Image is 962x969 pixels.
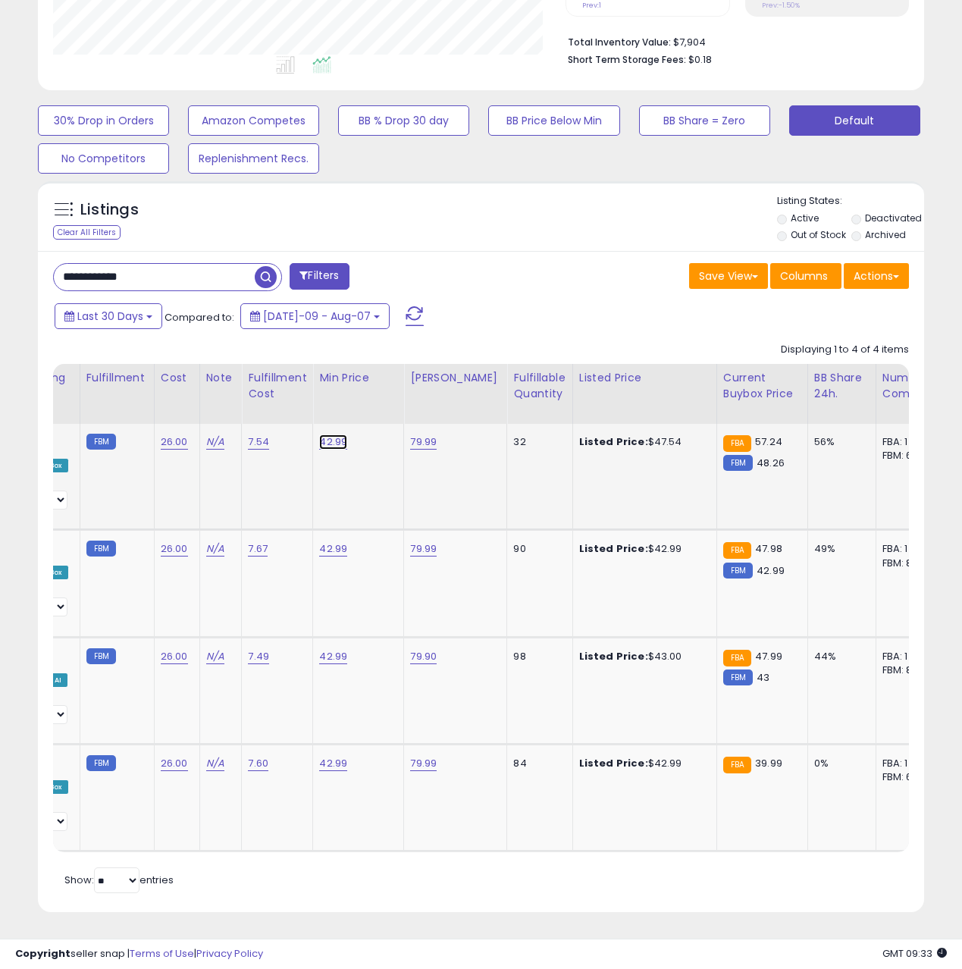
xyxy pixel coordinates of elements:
[757,563,785,578] span: 42.99
[757,670,769,685] span: 43
[86,541,116,557] small: FBM
[206,649,224,664] a: N/A
[64,873,174,887] span: Show: entries
[814,435,864,449] div: 56%
[689,263,768,289] button: Save View
[882,757,932,770] div: FBA: 1
[53,225,121,240] div: Clear All Filters
[248,649,269,664] a: 7.49
[882,557,932,570] div: FBM: 8
[338,105,469,136] button: BB % Drop 30 day
[579,435,705,449] div: $47.54
[165,310,234,325] span: Compared to:
[14,370,74,386] div: Repricing
[86,370,148,386] div: Fulfillment
[814,542,864,556] div: 49%
[755,756,782,770] span: 39.99
[290,263,349,290] button: Filters
[882,435,932,449] div: FBA: 1
[248,434,269,450] a: 7.54
[38,143,169,174] button: No Competitors
[882,946,947,961] span: 2025-09-8 09:33 GMT
[206,756,224,771] a: N/A
[161,649,188,664] a: 26.00
[86,648,116,664] small: FBM
[755,649,782,663] span: 47.99
[38,105,169,136] button: 30% Drop in Orders
[579,649,648,663] b: Listed Price:
[410,756,437,771] a: 79.99
[319,756,347,771] a: 42.99
[513,370,566,402] div: Fulfillable Quantity
[319,649,347,664] a: 42.99
[723,370,801,402] div: Current Buybox Price
[161,370,193,386] div: Cost
[161,434,188,450] a: 26.00
[762,1,800,10] small: Prev: -1.50%
[86,434,116,450] small: FBM
[723,542,751,559] small: FBA
[814,650,864,663] div: 44%
[513,542,560,556] div: 90
[488,105,619,136] button: BB Price Below Min
[723,650,751,666] small: FBA
[882,542,932,556] div: FBA: 1
[723,563,753,579] small: FBM
[723,435,751,452] small: FBA
[55,303,162,329] button: Last 30 Days
[755,434,782,449] span: 57.24
[410,541,437,557] a: 79.99
[781,343,909,357] div: Displaying 1 to 4 of 4 items
[130,946,194,961] a: Terms of Use
[568,53,686,66] b: Short Term Storage Fees:
[639,105,770,136] button: BB Share = Zero
[319,370,397,386] div: Min Price
[579,542,705,556] div: $42.99
[240,303,390,329] button: [DATE]-09 - Aug-07
[770,263,841,289] button: Columns
[568,36,671,49] b: Total Inventory Value:
[579,757,705,770] div: $42.99
[579,541,648,556] b: Listed Price:
[319,434,347,450] a: 42.99
[723,757,751,773] small: FBA
[188,105,319,136] button: Amazon Competes
[780,268,828,284] span: Columns
[248,756,268,771] a: 7.60
[206,541,224,557] a: N/A
[814,370,870,402] div: BB Share 24h.
[263,309,371,324] span: [DATE]-09 - Aug-07
[80,199,139,221] h5: Listings
[882,370,938,402] div: Num of Comp.
[410,434,437,450] a: 79.99
[15,947,263,961] div: seller snap | |
[755,541,782,556] span: 47.98
[789,105,920,136] button: Default
[865,228,906,241] label: Archived
[568,32,898,50] li: $7,904
[723,670,753,685] small: FBM
[579,756,648,770] b: Listed Price:
[882,770,932,784] div: FBM: 6
[582,1,601,10] small: Prev: 1
[757,456,785,470] span: 48.26
[688,52,712,67] span: $0.18
[882,650,932,663] div: FBA: 1
[86,755,116,771] small: FBM
[579,434,648,449] b: Listed Price:
[865,212,922,224] label: Deactivated
[844,263,909,289] button: Actions
[206,370,236,386] div: Note
[410,649,437,664] a: 79.90
[196,946,263,961] a: Privacy Policy
[791,228,846,241] label: Out of Stock
[777,194,924,209] p: Listing States:
[791,212,819,224] label: Active
[513,650,560,663] div: 98
[248,370,306,402] div: Fulfillment Cost
[579,650,705,663] div: $43.00
[882,449,932,463] div: FBM: 6
[319,541,347,557] a: 42.99
[161,541,188,557] a: 26.00
[410,370,500,386] div: [PERSON_NAME]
